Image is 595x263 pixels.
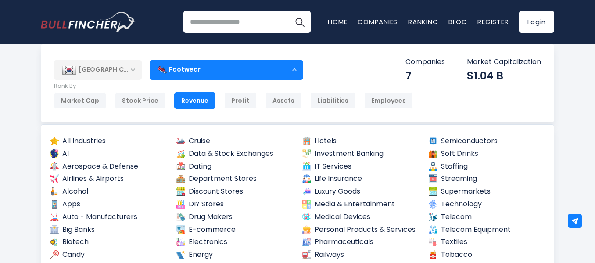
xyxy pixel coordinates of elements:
a: Companies [358,17,398,26]
a: Cruise [176,136,294,147]
a: Aerospace & Defense [49,161,168,172]
a: DIY Stores [176,199,294,210]
a: Luxury Goods [301,186,420,197]
a: Personal Products & Services [301,224,420,235]
a: Semiconductors [428,136,546,147]
a: Electronics [176,237,294,248]
a: Telecom Equipment [428,224,546,235]
a: Energy [176,249,294,260]
a: Technology [428,199,546,210]
a: Streaming [428,173,546,184]
div: $1.04 B [467,69,541,83]
p: Market Capitalization [467,58,541,67]
div: Stock Price [115,92,165,109]
a: Tobacco [428,249,546,260]
div: Liabilities [310,92,355,109]
a: Investment Banking [301,148,420,159]
img: Bullfincher logo [41,12,136,32]
p: Companies [405,58,445,67]
a: Candy [49,249,168,260]
a: Life Insurance [301,173,420,184]
div: Assets [265,92,301,109]
a: Medical Devices [301,212,420,223]
a: Department Stores [176,173,294,184]
a: Railways [301,249,420,260]
a: Alcohol [49,186,168,197]
button: Search [289,11,311,33]
a: Data & Stock Exchanges [176,148,294,159]
a: E-commerce [176,224,294,235]
a: Textiles [428,237,546,248]
a: Discount Stores [176,186,294,197]
div: [GEOGRAPHIC_DATA] [54,60,142,79]
a: All Industries [49,136,168,147]
a: IT Services [301,161,420,172]
a: Auto - Manufacturers [49,212,168,223]
a: Go to homepage [41,12,135,32]
div: Employees [364,92,413,109]
p: Rank By [54,83,413,90]
a: Register [477,17,509,26]
a: Telecom [428,212,546,223]
a: Media & Entertainment [301,199,420,210]
a: AI [49,148,168,159]
a: Soft Drinks [428,148,546,159]
div: 7 [405,69,445,83]
a: Login [519,11,554,33]
a: Blog [448,17,467,26]
a: Drug Makers [176,212,294,223]
a: Ranking [408,17,438,26]
a: Pharmaceuticals [301,237,420,248]
a: Dating [176,161,294,172]
a: Biotech [49,237,168,248]
a: Airlines & Airports [49,173,168,184]
div: Profit [224,92,257,109]
a: Hotels [301,136,420,147]
div: Footwear [150,60,303,80]
a: Apps [49,199,168,210]
a: Supermarkets [428,186,546,197]
div: Revenue [174,92,215,109]
a: Staffing [428,161,546,172]
a: Big Banks [49,224,168,235]
div: Market Cap [54,92,106,109]
a: Home [328,17,347,26]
